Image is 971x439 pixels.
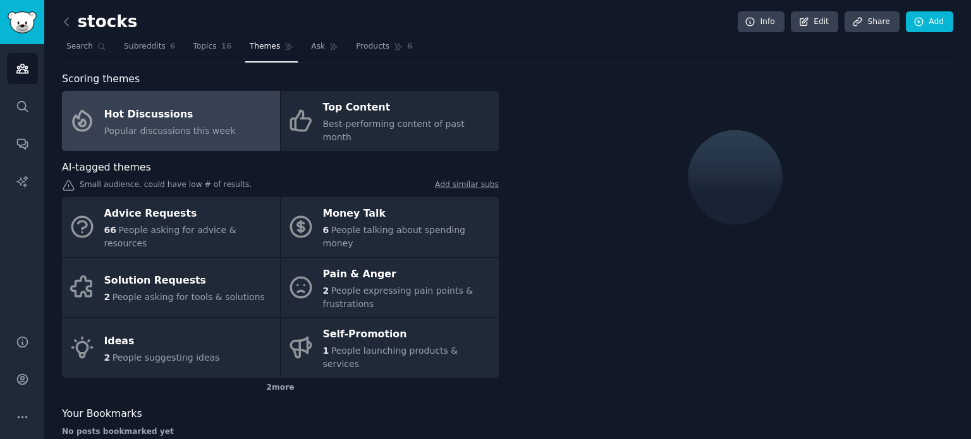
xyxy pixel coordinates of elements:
div: Hot Discussions [104,104,236,124]
a: Info [738,11,785,33]
span: People launching products & services [323,346,458,369]
a: Share [845,11,899,33]
span: 2 [104,352,111,363]
div: Solution Requests [104,271,265,291]
span: 6 [407,41,413,52]
a: Ask [307,37,343,63]
a: Add [906,11,953,33]
span: 1 [323,346,329,356]
h2: stocks [62,12,137,32]
span: 16 [221,41,232,52]
img: GummySearch logo [8,11,37,33]
span: Search [66,41,93,52]
a: Ideas2People suggesting ideas [62,318,280,378]
div: Small audience, could have low # of results. [62,179,499,193]
a: Pain & Anger2People expressing pain points & frustrations [281,258,499,318]
div: No posts bookmarked yet [62,426,499,438]
span: Subreddits [124,41,166,52]
span: Your Bookmarks [62,406,142,422]
span: Popular discussions this week [104,126,236,136]
span: Themes [250,41,281,52]
span: Best-performing content of past month [323,119,465,142]
div: Pain & Anger [323,264,492,284]
a: Themes [245,37,298,63]
a: Subreddits6 [119,37,180,63]
div: Top Content [323,98,492,118]
span: 2 [104,292,111,302]
a: Hot DiscussionsPopular discussions this week [62,91,280,151]
span: 6 [323,225,329,235]
a: Search [62,37,111,63]
div: 2 more [62,378,499,398]
span: People asking for advice & resources [104,225,236,248]
div: Self-Promotion [323,325,492,345]
span: 6 [170,41,176,52]
span: People asking for tools & solutions [113,292,265,302]
span: People suggesting ideas [113,352,220,363]
span: People expressing pain points & frustrations [323,286,473,309]
span: Ask [311,41,325,52]
span: People talking about spending money [323,225,465,248]
span: AI-tagged themes [62,160,151,176]
a: Top ContentBest-performing content of past month [281,91,499,151]
div: Money Talk [323,204,492,224]
a: Solution Requests2People asking for tools & solutions [62,258,280,318]
a: Products6 [351,37,417,63]
span: Products [356,41,389,52]
span: Topics [193,41,216,52]
a: Advice Requests66People asking for advice & resources [62,197,280,257]
a: Self-Promotion1People launching products & services [281,318,499,378]
a: Add similar subs [435,179,499,193]
a: Topics16 [188,37,236,63]
span: 66 [104,225,116,235]
span: 2 [323,286,329,296]
a: Edit [791,11,838,33]
div: Advice Requests [104,204,274,224]
a: Money Talk6People talking about spending money [281,197,499,257]
div: Ideas [104,331,220,351]
span: Scoring themes [62,71,140,87]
